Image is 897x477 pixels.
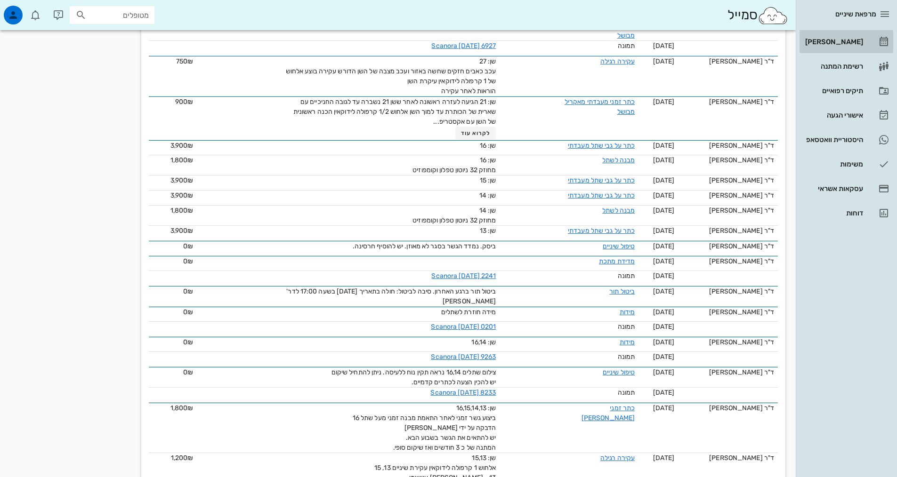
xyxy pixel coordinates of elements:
div: אישורי הגעה [803,111,863,119]
a: מבנה לשתל [602,156,635,164]
span: 3,900₪ [170,191,194,199]
div: ד"ר [PERSON_NAME] [682,56,774,66]
span: שן: 16 [480,142,496,150]
div: משימות [803,160,863,168]
a: Scanora [DATE] 0201 [431,323,496,331]
span: שן: 16,15,14,13 ביצוע גשר זמני לאחר התאמת מבנה זמני מעל שתל 16 הדבקה על ידי [PERSON_NAME] יש להתא... [353,404,496,452]
div: ד"ר [PERSON_NAME] [682,206,774,215]
a: Scanora [DATE] 2241 [431,272,496,280]
span: תמונה [618,42,635,50]
span: 1,800₪ [170,156,194,164]
a: Scanora [DATE] 6927 [431,42,496,50]
div: ד"ר [PERSON_NAME] [682,155,774,165]
a: משימות [800,153,893,175]
span: [DATE] [653,323,674,331]
div: דוחות [803,209,863,217]
a: מידות [620,308,635,316]
div: ד"ר [PERSON_NAME] [682,241,774,251]
a: מבנה לשתל [602,207,635,215]
a: תיקים רפואיים [800,79,893,102]
a: כתר זמני מעבדתי מאקריל מבושל [565,98,635,116]
span: 1,800₪ [170,207,194,215]
a: [PERSON_NAME] [800,31,893,53]
span: ביטול תור ברגע האחרון. סיבה לביטול: חולה בתאריך [DATE] בשעה 17:00 לדר' [PERSON_NAME] [286,287,496,305]
span: מידה חוזרת לשתלים [441,308,496,316]
span: 3,900₪ [170,142,194,150]
a: מדידת מתכת [599,257,635,265]
a: עקירה רגילה [600,454,635,462]
span: [DATE] [653,353,674,361]
span: [DATE] [653,257,674,265]
span: 1,800₪ [170,404,194,412]
div: ד"ר [PERSON_NAME] [682,141,774,151]
a: עקירה רגילה [600,57,635,65]
img: SmileCloud logo [758,6,788,25]
div: ד"ר [PERSON_NAME] [682,453,774,463]
a: ביטול תור [609,287,635,295]
a: כתר על גבי שתל מעבדתי [568,191,635,199]
span: 0₪ [183,308,193,316]
div: ד"ר [PERSON_NAME] [682,367,774,377]
a: Scanora [DATE] 8233 [430,389,496,397]
span: תמונה [618,353,635,361]
a: רשימת המתנה [800,55,893,78]
div: [PERSON_NAME] [803,38,863,46]
a: Scanora [DATE] 9263 [431,353,496,361]
span: [DATE] [653,287,674,295]
span: [DATE] [653,156,674,164]
span: 3,900₪ [170,176,194,184]
div: ד"ר [PERSON_NAME] [682,307,774,317]
span: שן: 13 [480,227,496,235]
span: [DATE] [653,272,674,280]
span: [DATE] [653,42,674,50]
span: 3,900₪ [170,227,194,235]
span: [DATE] [653,368,674,376]
div: ד"ר [PERSON_NAME] [682,97,774,107]
span: 0₪ [183,338,193,346]
span: [DATE] [653,338,674,346]
span: 1,200₪ [171,454,194,462]
span: תמונה [618,272,635,280]
span: [DATE] [653,404,674,412]
span: [DATE] [653,98,674,106]
a: דוחות [800,202,893,224]
div: ד"ר [PERSON_NAME] [682,175,774,185]
span: שן: 16 מחוזק 32 ניוטון טפלון וקומפוזיט [412,156,496,174]
span: ביסק. נמדד הגשר בסגר לא מאוזן. יש להוסיף חרסינה. [353,242,496,250]
div: היסטוריית וואטסאפ [803,136,863,143]
span: שן: 14 מחוזק 32 ניוטון טפלון וקומפוזיט [412,207,496,224]
div: ד"ר [PERSON_NAME] [682,226,774,236]
div: עסקאות אשראי [803,185,863,192]
span: [DATE] [653,176,674,184]
div: ד"ר [PERSON_NAME] [682,337,774,347]
span: [DATE] [653,142,674,150]
a: כתר על גבי שתל מעבדתי [568,142,635,150]
div: תיקים רפואיים [803,87,863,95]
span: 0₪ [183,368,193,376]
a: מידות [620,338,635,346]
a: אישורי הגעה [800,104,893,127]
a: כתר על גבי שתל מעבדתי [568,227,635,235]
div: ד"ר [PERSON_NAME] [682,403,774,413]
span: לקרוא עוד [461,130,490,136]
div: ד"ר [PERSON_NAME] [682,286,774,296]
span: שן: 15 [480,176,496,184]
span: [DATE] [653,454,674,462]
span: 0₪ [183,257,193,265]
span: שן: 16,14 [471,338,496,346]
span: צילום שתלים 16,14 נראה תקין נוח ללעיסה. ניתן להתחיל שיקום יש להכין הצעה לכתרים קדמיים. [331,368,496,386]
a: היסטוריית וואטסאפ [800,128,893,151]
span: 0₪ [183,242,193,250]
span: תג [28,8,33,13]
span: שן: 14 [479,191,496,199]
span: [DATE] [653,308,674,316]
span: 0₪ [183,287,193,295]
span: [DATE] [653,191,674,199]
a: כתר על גבי שתל מעבדתי [568,176,635,184]
span: שן: 21 הגיעה לעזרה ראשונה לאחר ששן 21 נשברה עד לגובה החניכיים עם שארית של הכותרת עד למוך השן אלחו... [293,98,496,126]
span: [DATE] [653,57,674,65]
a: טיפול שיניים [603,368,635,376]
div: ד"ר [PERSON_NAME] [682,256,774,266]
a: עסקאות אשראי [800,177,893,200]
span: 750₪ [176,57,193,65]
